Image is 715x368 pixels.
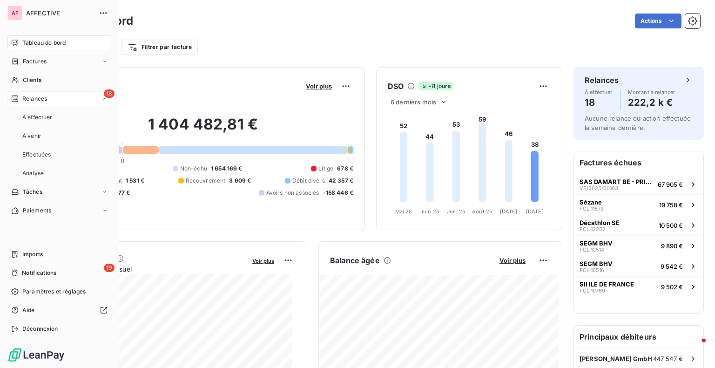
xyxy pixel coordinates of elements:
[659,222,683,229] span: 10 500 €
[22,95,47,103] span: Relances
[580,260,613,267] span: SEGM BHV
[658,181,683,188] span: 67 905 €
[22,287,86,296] span: Paramètres et réglages
[574,276,703,297] button: SII ILE DE FRANCEFCLI107609 502 €
[104,89,115,98] span: 18
[250,256,277,265] button: Voir plus
[53,115,353,143] h2: 1 404 482,81 €
[574,215,703,235] button: Décathlon SEFCLI1225210 500 €
[121,157,124,164] span: 0
[22,39,66,47] span: Tableau de bord
[22,250,43,259] span: Imports
[229,177,251,185] span: 3 609 €
[323,189,354,197] span: -158 446 €
[661,263,683,270] span: 9 542 €
[22,306,35,314] span: Aide
[574,326,703,348] h6: Principaux débiteurs
[53,264,246,274] span: Chiffre d'affaires mensuel
[22,150,51,159] span: Effectuées
[104,264,115,272] span: 19
[303,82,335,90] button: Voir plus
[211,164,243,173] span: 1 654 169 €
[420,208,439,215] tspan: Juin 25
[126,177,144,185] span: 1 531 €
[580,206,604,211] span: FCLI11672
[580,226,606,232] span: FCLI12252
[580,247,604,252] span: FCLI10514
[580,198,602,206] span: Sézane
[499,257,526,264] span: Voir plus
[395,208,412,215] tspan: Mai 25
[23,76,41,84] span: Clients
[180,164,207,173] span: Non-échu
[580,178,654,185] span: SAS DAMART BE - PRIMATIS
[23,206,51,215] span: Paiements
[574,235,703,256] button: SEGM BHVFCLI105149 890 €
[23,188,42,196] span: Tâches
[186,177,226,185] span: Recouvrement
[628,89,675,95] span: Montant à relancer
[330,255,380,266] h6: Balance âgée
[22,325,58,333] span: Déconnexion
[683,336,706,359] iframe: Intercom live chat
[7,303,111,318] a: Aide
[635,14,681,28] button: Actions
[26,9,93,17] span: AFFECTIVE
[292,177,325,185] span: Débit divers
[585,115,691,131] span: Aucune relance ou action effectuée la semaine dernière.
[500,208,518,215] tspan: [DATE]
[574,256,703,276] button: SEGM BHVFCLI105169 542 €
[580,355,652,362] span: [PERSON_NAME] GmbH
[580,185,618,191] span: VE/2025/00103
[661,283,683,291] span: 9 502 €
[252,258,274,264] span: Voir plus
[22,169,44,177] span: Analyse
[526,208,544,215] tspan: [DATE]
[318,164,333,173] span: Litige
[574,174,703,194] button: SAS DAMART BE - PRIMATISVE/2025/0010367 905 €
[653,355,683,362] span: 447 547 €
[391,98,436,106] span: 6 derniers mois
[580,239,613,247] span: SEGM BHV
[266,189,319,197] span: Avoirs non associés
[585,75,619,86] h6: Relances
[580,280,634,288] span: SII ILE DE FRANCE
[388,81,404,92] h6: DSO
[661,242,683,250] span: 9 890 €
[580,219,620,226] span: Décathlon SE
[585,95,613,110] h4: 18
[574,194,703,215] button: SézaneFCLI1167219 758 €
[306,82,332,90] span: Voir plus
[497,256,528,265] button: Voir plus
[447,208,465,215] tspan: Juil. 25
[22,113,53,122] span: À effectuer
[580,267,604,273] span: FCLI10516
[580,288,605,293] span: FCLI10760
[628,95,675,110] h4: 222,2 k €
[121,40,198,55] button: Filtrer par facture
[659,201,683,209] span: 19 758 €
[574,151,703,174] h6: Factures échues
[23,57,47,66] span: Factures
[7,348,65,362] img: Logo LeanPay
[337,164,353,173] span: 678 €
[7,6,22,20] div: AF
[329,177,353,185] span: 42 357 €
[585,89,613,95] span: À effectuer
[22,269,56,277] span: Notifications
[22,132,41,140] span: À venir
[418,82,453,90] span: -8 jours
[472,208,492,215] tspan: Août 25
